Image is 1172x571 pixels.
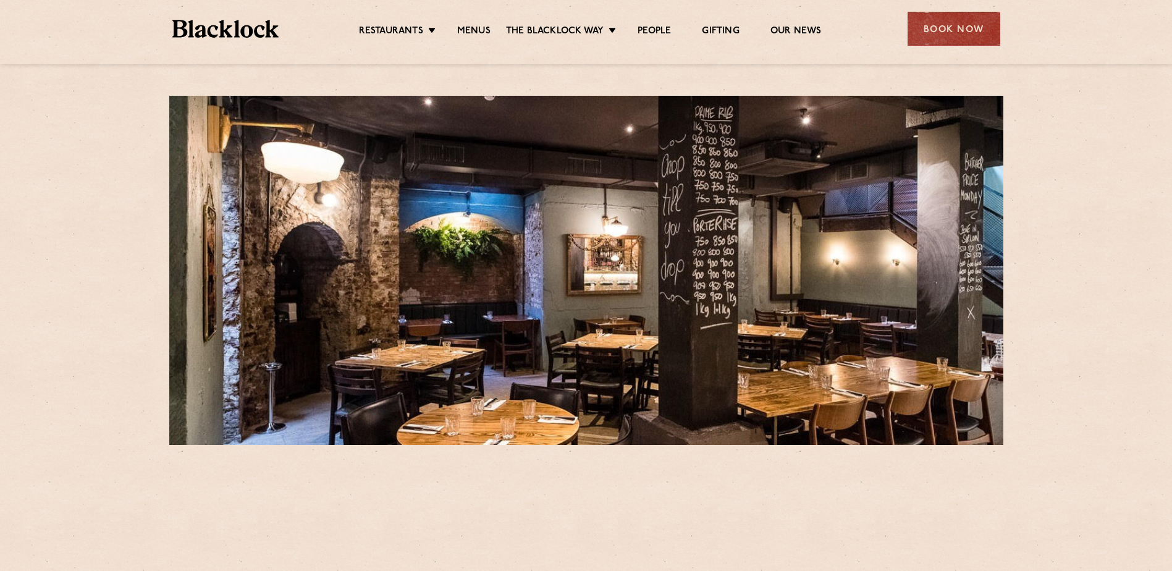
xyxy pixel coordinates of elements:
img: BL_Textured_Logo-footer-cropped.svg [172,20,279,38]
a: Menus [457,25,491,39]
a: Gifting [702,25,739,39]
a: Our News [770,25,822,39]
a: The Blacklock Way [506,25,604,39]
a: People [638,25,671,39]
div: Book Now [908,12,1000,46]
a: Restaurants [359,25,423,39]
